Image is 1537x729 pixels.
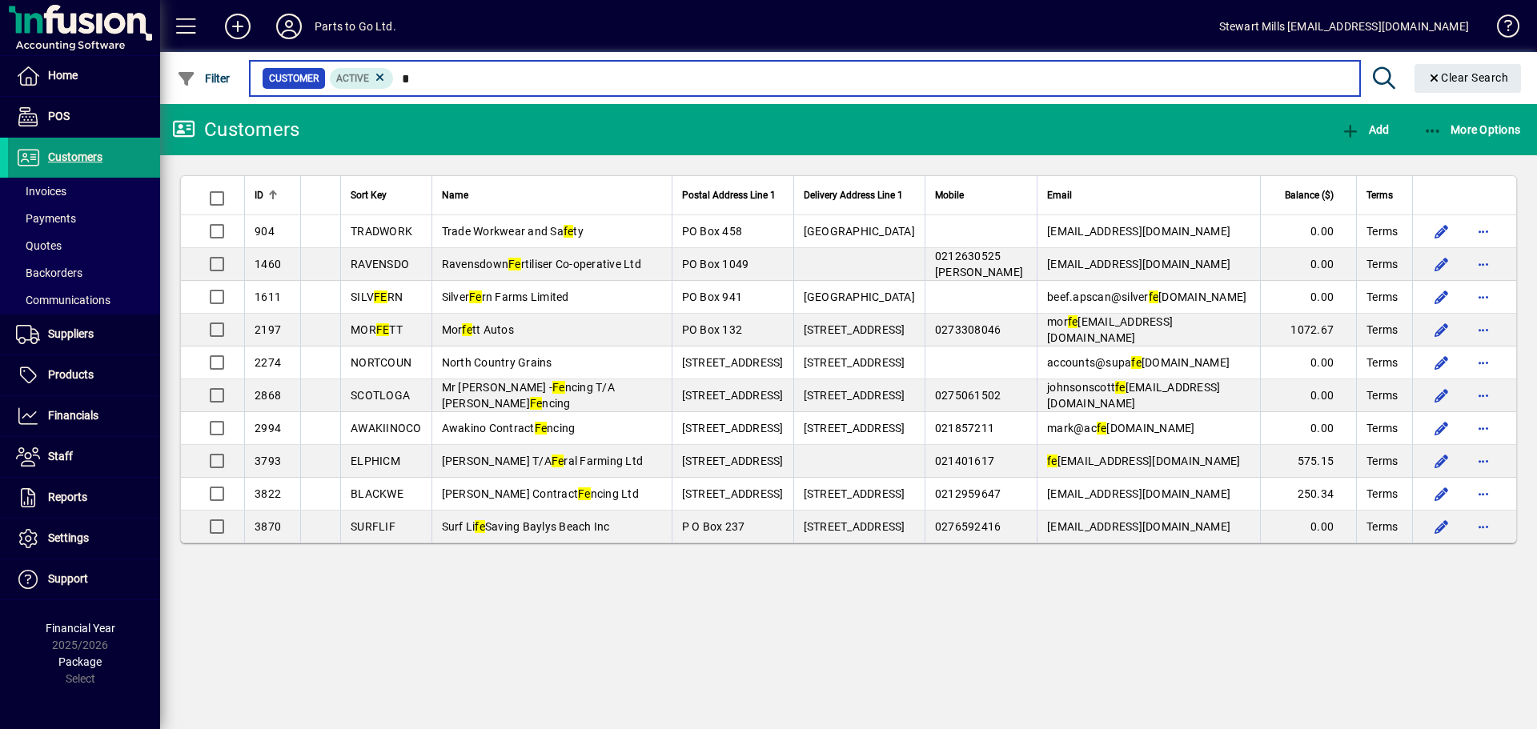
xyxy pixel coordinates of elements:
[1260,511,1356,543] td: 0.00
[804,520,905,533] span: [STREET_ADDRESS]
[212,12,263,41] button: Add
[442,186,662,204] div: Name
[336,73,369,84] span: Active
[1429,514,1455,539] button: Edit
[1471,350,1496,375] button: More options
[442,186,468,204] span: Name
[1366,289,1398,305] span: Terms
[552,455,564,467] em: Fe
[578,487,591,500] em: Fe
[682,225,743,238] span: PO Box 458
[1260,346,1356,379] td: 0.00
[1047,455,1057,467] em: fe
[442,290,569,303] span: Silver rn Farms Limited
[330,68,394,89] mat-chip: Activation Status: Active
[1429,481,1455,507] button: Edit
[1429,448,1455,474] button: Edit
[1285,186,1334,204] span: Balance ($)
[48,150,102,163] span: Customers
[8,259,160,286] a: Backorders
[8,559,160,599] a: Support
[255,323,281,336] span: 2197
[269,70,319,86] span: Customer
[255,225,275,238] span: 904
[16,294,110,306] span: Communications
[1260,215,1356,248] td: 0.00
[8,519,160,559] a: Settings
[935,250,1023,278] span: 0212630525 [PERSON_NAME]
[376,323,390,336] em: FE
[8,56,160,96] a: Home
[535,422,548,435] em: Fe
[1068,315,1078,328] em: fe
[442,455,644,467] span: [PERSON_NAME] T/A ral Farming Ltd
[1366,387,1398,403] span: Terms
[8,478,160,518] a: Reports
[1047,186,1250,204] div: Email
[935,323,1001,336] span: 0273308046
[1219,14,1469,39] div: Stewart Mills [EMAIL_ADDRESS][DOMAIN_NAME]
[1471,317,1496,342] button: More options
[1366,420,1398,436] span: Terms
[1341,123,1389,136] span: Add
[1337,115,1393,144] button: Add
[1427,71,1509,84] span: Clear Search
[935,455,994,467] span: 021401617
[1429,317,1455,342] button: Edit
[1366,519,1398,535] span: Terms
[442,225,584,238] span: Trade Workwear and Sa ty
[8,437,160,477] a: Staff
[351,389,410,402] span: SCOTLOGA
[255,186,263,204] span: ID
[351,487,403,500] span: BLACKWE
[508,258,521,270] em: Fe
[1260,412,1356,445] td: 0.00
[1366,453,1398,469] span: Terms
[1366,256,1398,272] span: Terms
[1429,383,1455,408] button: Edit
[255,455,281,467] span: 3793
[8,396,160,436] a: Financials
[255,389,281,402] span: 2868
[804,323,905,336] span: [STREET_ADDRESS]
[48,491,87,503] span: Reports
[1471,218,1496,244] button: More options
[1260,248,1356,281] td: 0.00
[1471,514,1496,539] button: More options
[1419,115,1525,144] button: More Options
[1423,123,1521,136] span: More Options
[255,186,291,204] div: ID
[1471,415,1496,441] button: More options
[16,266,82,279] span: Backorders
[804,389,905,402] span: [STREET_ADDRESS]
[564,225,574,238] em: fe
[8,314,160,354] a: Suppliers
[469,290,482,303] em: Fe
[552,381,565,394] em: Fe
[804,290,915,303] span: [GEOGRAPHIC_DATA]
[804,356,905,369] span: [STREET_ADDRESS]
[475,520,485,533] em: fe
[1471,448,1496,474] button: More options
[1471,481,1496,507] button: More options
[351,225,412,238] span: TRADWORK
[1471,251,1496,277] button: More options
[255,258,281,270] span: 1460
[1415,64,1522,93] button: Clear
[8,232,160,259] a: Quotes
[48,409,98,422] span: Financials
[1047,356,1230,369] span: accounts@supa [DOMAIN_NAME]
[935,389,1001,402] span: 0275061502
[351,455,400,467] span: ELPHICM
[351,356,411,369] span: NORTCOUN
[530,397,543,410] em: Fe
[1260,478,1356,511] td: 250.34
[351,258,409,270] span: RAVENSDO
[804,225,915,238] span: [GEOGRAPHIC_DATA]
[48,69,78,82] span: Home
[804,186,903,204] span: Delivery Address Line 1
[804,487,905,500] span: [STREET_ADDRESS]
[1047,290,1246,303] span: beef.apscan@silver [DOMAIN_NAME]
[682,455,784,467] span: [STREET_ADDRESS]
[1047,258,1230,270] span: [EMAIL_ADDRESS][DOMAIN_NAME]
